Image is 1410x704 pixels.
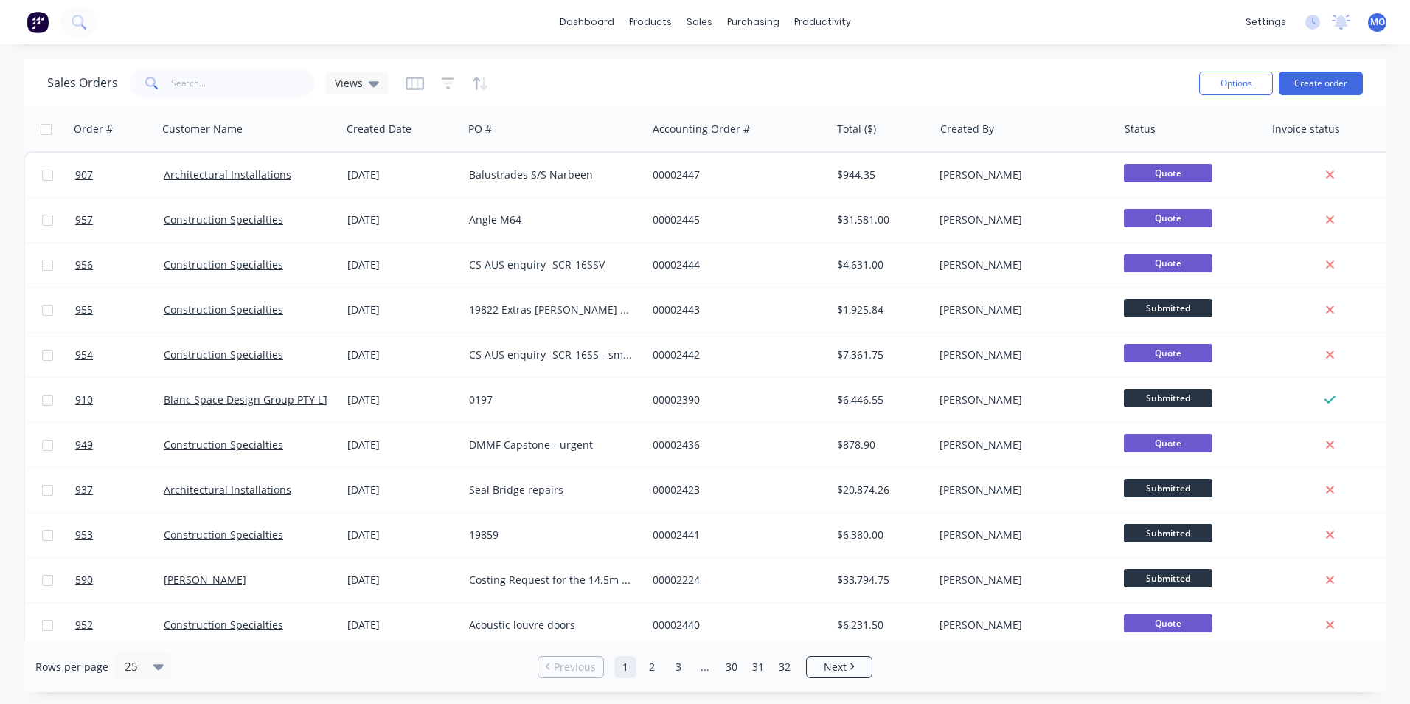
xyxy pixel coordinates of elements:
span: 949 [75,438,93,452]
div: sales [679,11,720,33]
a: 957 [75,198,164,242]
span: 955 [75,303,93,317]
div: [DATE] [347,303,457,317]
h1: Sales Orders [47,76,118,90]
a: Next page [807,660,872,674]
div: PO # [468,122,492,137]
span: 937 [75,483,93,497]
span: Submitted [1124,479,1212,497]
a: Page 2 [641,656,663,678]
span: Submitted [1124,569,1212,587]
span: 956 [75,258,93,272]
a: Construction Specialties [164,438,283,452]
span: Quote [1124,254,1212,272]
a: 954 [75,333,164,377]
div: [DATE] [347,168,457,182]
div: $878.90 [837,438,923,452]
div: 00002443 [653,303,816,317]
span: 910 [75,393,93,407]
span: 954 [75,348,93,362]
div: $1,925.84 [837,303,923,317]
div: [PERSON_NAME] [940,258,1103,272]
div: Accounting Order # [653,122,750,137]
div: [PERSON_NAME] [940,348,1103,362]
div: Seal Bridge repairs [469,483,633,497]
a: Page 1 is your current page [614,656,636,678]
span: Submitted [1124,299,1212,317]
a: 956 [75,243,164,287]
a: Construction Specialties [164,258,283,272]
div: 0197 [469,393,633,407]
div: Created By [940,122,994,137]
a: [PERSON_NAME] [164,573,246,587]
a: Architectural Installations [164,168,291,182]
div: [PERSON_NAME] [940,168,1103,182]
span: Quote [1124,209,1212,227]
div: CS AUS enquiry -SCR-16SS - smaller version [469,348,633,362]
a: dashboard [552,11,622,33]
div: [DATE] [347,213,457,227]
img: Factory [27,11,49,33]
div: [PERSON_NAME] [940,213,1103,227]
span: 952 [75,618,93,632]
div: 00002423 [653,483,816,497]
span: 590 [75,573,93,587]
div: settings [1238,11,1293,33]
div: [PERSON_NAME] [940,528,1103,542]
div: Balustrades S/S Narbeen [469,168,633,182]
div: 00002390 [653,393,816,407]
a: 590 [75,558,164,602]
div: Status [1125,122,1156,137]
div: Angle M64 [469,213,633,227]
div: [DATE] [347,483,457,497]
div: Customer Name [162,122,243,137]
a: 907 [75,153,164,197]
div: 00002445 [653,213,816,227]
span: 907 [75,168,93,182]
a: Construction Specialties [164,303,283,317]
div: 19822 Extras [PERSON_NAME] [DATE] [469,303,633,317]
a: 937 [75,468,164,512]
div: Acoustic louvre doors [469,618,633,632]
div: [DATE] [347,348,457,362]
span: Next [824,660,847,674]
span: Quote [1124,614,1212,632]
a: Page 30 [720,656,743,678]
a: Construction Specialties [164,213,283,227]
div: Created Date [347,122,411,137]
a: Blanc Space Design Group PTY LTD [164,393,336,407]
a: Page 31 [747,656,769,678]
div: [PERSON_NAME] [940,303,1103,317]
div: [DATE] [347,573,457,587]
div: DMMF Capstone - urgent [469,438,633,452]
a: Jump forward [694,656,716,678]
div: $33,794.75 [837,573,923,587]
div: 19859 [469,528,633,542]
div: $31,581.00 [837,213,923,227]
span: Quote [1124,434,1212,452]
div: $6,231.50 [837,618,923,632]
div: [DATE] [347,393,457,407]
div: $944.35 [837,168,923,182]
div: Total ($) [837,122,876,137]
div: [PERSON_NAME] [940,618,1103,632]
div: 00002441 [653,528,816,542]
div: [PERSON_NAME] [940,438,1103,452]
div: 00002444 [653,258,816,272]
div: [PERSON_NAME] [940,573,1103,587]
div: Costing Request for the 14.5m D&G Tree Rectification Works [469,573,633,587]
a: Previous page [538,660,603,674]
div: 00002447 [653,168,816,182]
div: $6,446.55 [837,393,923,407]
a: Architectural Installations [164,483,291,497]
input: Search... [171,69,315,98]
span: 953 [75,528,93,542]
div: [PERSON_NAME] [940,393,1103,407]
span: Submitted [1124,389,1212,407]
div: purchasing [720,11,787,33]
div: productivity [787,11,858,33]
span: 957 [75,213,93,227]
span: Quote [1124,164,1212,182]
div: [DATE] [347,618,457,632]
div: [DATE] [347,438,457,452]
